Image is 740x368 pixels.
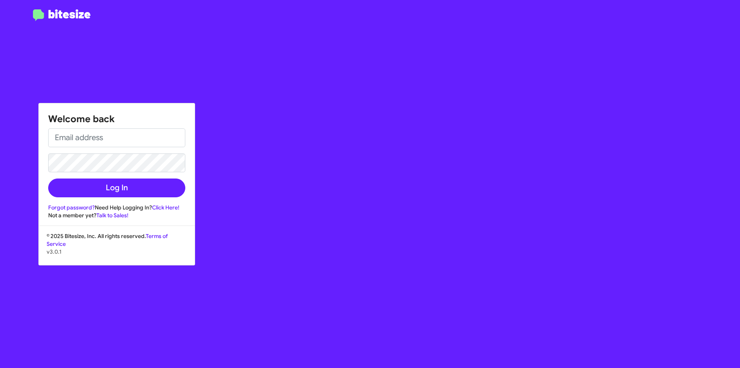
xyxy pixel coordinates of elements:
a: Forgot password? [48,204,95,211]
div: Not a member yet? [48,211,185,219]
div: Need Help Logging In? [48,204,185,211]
a: Click Here! [152,204,179,211]
a: Terms of Service [47,233,168,247]
p: v3.0.1 [47,248,187,256]
button: Log In [48,179,185,197]
input: Email address [48,128,185,147]
div: © 2025 Bitesize, Inc. All rights reserved. [39,232,195,265]
a: Talk to Sales! [96,212,128,219]
h1: Welcome back [48,113,185,125]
